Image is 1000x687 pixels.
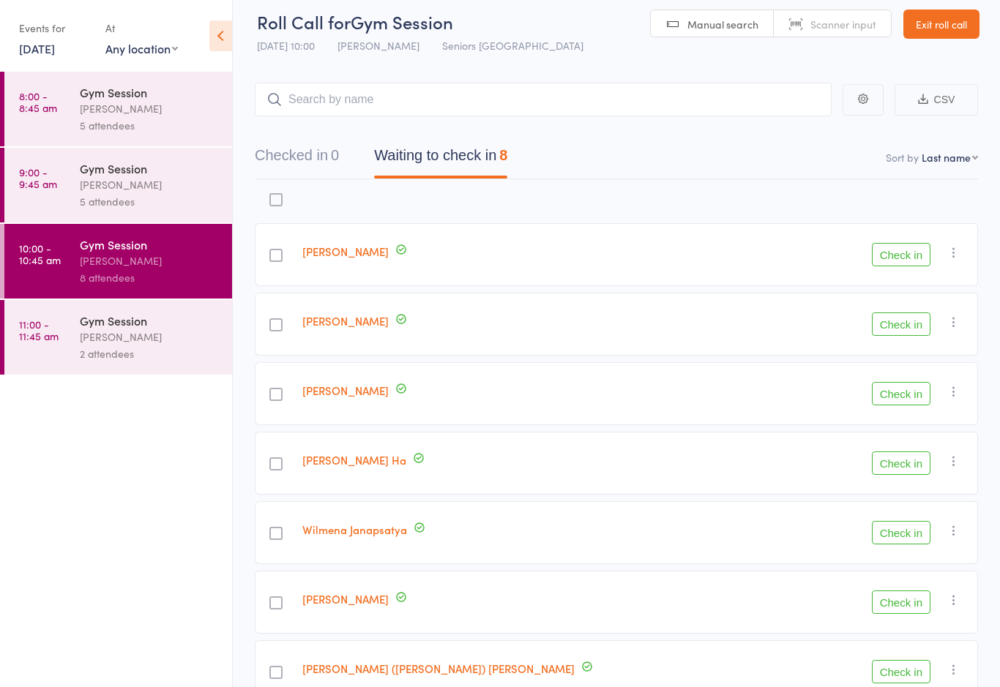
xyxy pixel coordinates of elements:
span: [PERSON_NAME] [337,38,419,53]
a: [PERSON_NAME] [302,313,389,329]
button: Check in [872,660,930,683]
span: [DATE] 10:00 [257,38,315,53]
a: [PERSON_NAME] [302,591,389,607]
a: [PERSON_NAME] [302,244,389,259]
a: 10:00 -10:45 amGym Session[PERSON_NAME]8 attendees [4,224,232,299]
div: 5 attendees [80,117,220,134]
div: 8 attendees [80,269,220,286]
span: Gym Session [351,10,453,34]
div: 5 attendees [80,193,220,210]
div: Gym Session [80,160,220,176]
a: 8:00 -8:45 amGym Session[PERSON_NAME]5 attendees [4,72,232,146]
div: Any location [105,40,178,56]
div: At [105,16,178,40]
label: Sort by [886,150,919,165]
span: Manual search [687,17,758,31]
div: Events for [19,16,91,40]
div: 2 attendees [80,345,220,362]
div: [PERSON_NAME] [80,176,220,193]
a: [DATE] [19,40,55,56]
div: [PERSON_NAME] [80,100,220,117]
button: Check in [872,521,930,544]
span: Scanner input [810,17,876,31]
div: 0 [331,147,339,163]
button: Check in [872,243,930,266]
button: Check in [872,451,930,475]
a: [PERSON_NAME] ([PERSON_NAME]) [PERSON_NAME] [302,661,575,676]
time: 8:00 - 8:45 am [19,90,57,113]
a: [PERSON_NAME] Ha [302,452,406,468]
div: Gym Session [80,84,220,100]
input: Search by name [255,83,832,116]
div: Gym Session [80,236,220,252]
span: Roll Call for [257,10,351,34]
time: 9:00 - 9:45 am [19,166,57,189]
a: 11:00 -11:45 amGym Session[PERSON_NAME]2 attendees [4,300,232,375]
a: 9:00 -9:45 amGym Session[PERSON_NAME]5 attendees [4,148,232,222]
time: 11:00 - 11:45 am [19,318,59,342]
div: [PERSON_NAME] [80,252,220,269]
button: Waiting to check in8 [374,140,507,179]
a: Exit roll call [903,10,980,39]
div: Last name [922,150,971,165]
button: Check in [872,590,930,614]
span: Seniors [GEOGRAPHIC_DATA] [442,38,583,53]
a: [PERSON_NAME] [302,383,389,398]
button: Check in [872,312,930,336]
div: Gym Session [80,312,220,329]
time: 10:00 - 10:45 am [19,242,61,266]
button: CSV [895,84,978,116]
button: Check in [872,382,930,405]
a: Wilmena Janapsatya [302,522,407,537]
div: [PERSON_NAME] [80,329,220,345]
button: Checked in0 [255,140,339,179]
div: 8 [499,147,507,163]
